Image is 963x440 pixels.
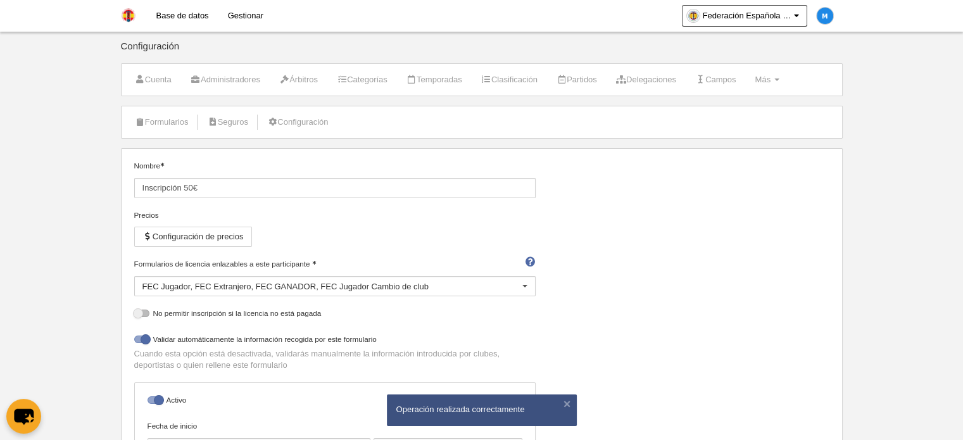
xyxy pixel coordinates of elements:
[748,70,786,89] a: Más
[134,227,252,247] button: Configuración de precios
[134,348,536,371] p: Cuando esta opción está desactivada, validarás manualmente la información introducida por clubes,...
[687,9,700,22] img: OaHIuTAKfEDa.30x30.jpg
[134,308,536,322] label: No permitir inscripción si la licencia no está pagada
[160,163,164,167] i: Obligatorio
[256,282,316,291] span: FEC GANADOR
[6,399,41,434] button: chat-button
[609,70,683,89] a: Delegaciones
[703,9,791,22] span: Federación Española de Croquet
[184,70,267,89] a: Administradores
[688,70,743,89] a: Campos
[195,282,251,291] span: FEC Extranjero
[474,70,544,89] a: Clasificación
[134,160,536,198] label: Nombre
[817,8,833,24] img: c2l6ZT0zMHgzMCZmcz05JnRleHQ9TSZiZz0xZTg4ZTU%3D.png
[134,210,536,221] div: Precios
[121,8,136,23] img: Federación Española de Croquet
[128,70,179,89] a: Cuenta
[260,113,335,132] a: Configuración
[128,113,196,132] a: Formularios
[550,70,604,89] a: Partidos
[121,41,843,63] div: Configuración
[320,282,429,291] span: FEC Jugador Cambio de club
[272,70,325,89] a: Árbitros
[561,398,574,410] button: ×
[134,334,536,348] label: Validar automáticamente la información recogida por este formulario
[142,282,191,291] span: FEC Jugador
[400,70,469,89] a: Temporadas
[682,5,807,27] a: Federación Española de Croquet
[312,261,316,265] i: Obligatorio
[134,178,536,198] input: Nombre
[330,70,394,89] a: Categorías
[148,394,522,409] label: Activo
[396,404,567,415] div: Operación realizada correctamente
[134,258,536,270] label: Formularios de licencia enlazables a este participante
[755,75,771,84] span: Más
[200,113,255,132] a: Seguros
